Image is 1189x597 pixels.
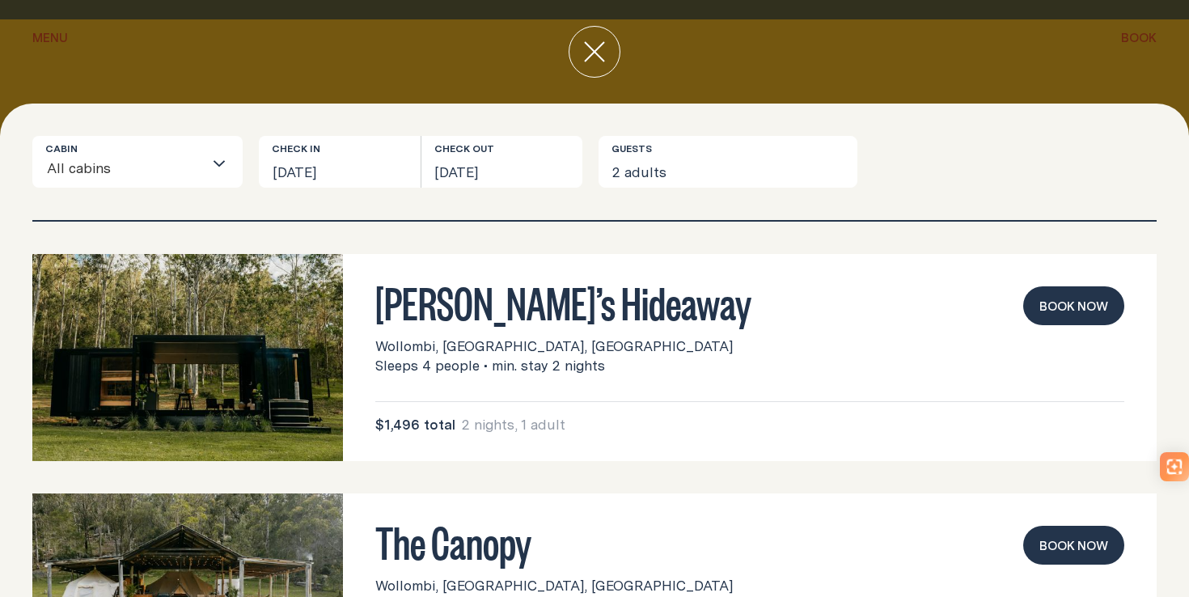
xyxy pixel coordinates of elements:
[569,26,620,78] button: close
[259,136,421,188] button: [DATE]
[375,337,733,356] span: Wollombi, [GEOGRAPHIC_DATA], [GEOGRAPHIC_DATA]
[375,286,1124,317] h3: [PERSON_NAME]’s Hideaway
[375,576,733,595] span: Wollombi, [GEOGRAPHIC_DATA], [GEOGRAPHIC_DATA]
[421,136,583,188] button: [DATE]
[611,142,652,155] label: Guests
[599,136,857,188] button: 2 adults
[46,150,112,187] span: All cabins
[112,153,203,187] input: Search for option
[32,136,243,188] div: Search for option
[375,526,1124,557] h3: The Canopy
[462,415,565,434] span: 2 nights, 1 adult
[1023,526,1124,565] button: book now
[375,415,455,434] span: $1,496 total
[375,356,605,375] span: Sleeps 4 people • min. stay 2 nights
[1023,286,1124,325] button: book now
